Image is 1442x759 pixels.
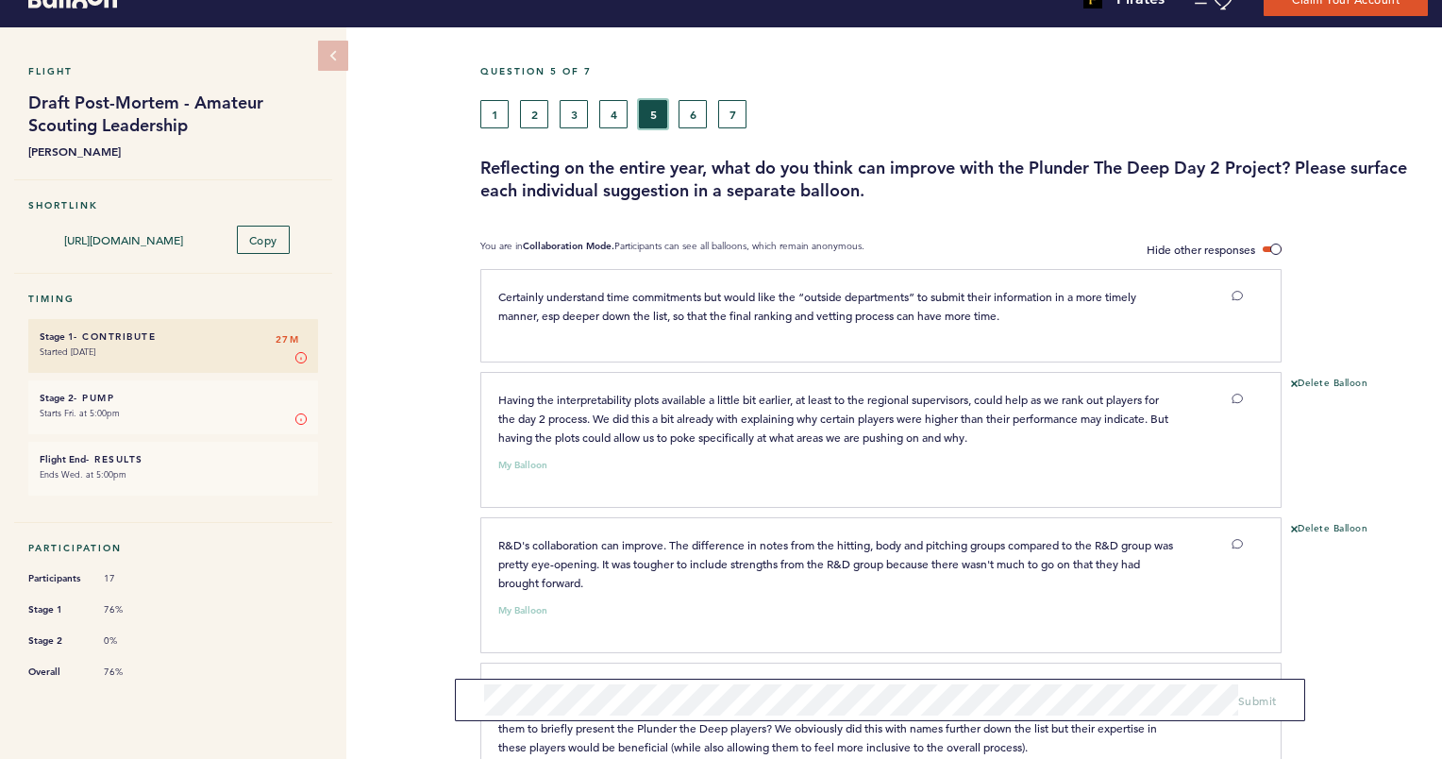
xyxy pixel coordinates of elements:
h3: Reflecting on the entire year, what do you think can improve with the Plunder The Deep Day 2 Proj... [480,157,1428,202]
h5: Flight [28,65,318,77]
button: Submit [1238,691,1277,710]
button: 2 [520,100,548,128]
span: Submit [1238,693,1277,708]
span: Hide other responses [1147,242,1255,257]
span: Copy [249,232,277,247]
h6: - Pump [40,392,307,404]
button: Copy [237,226,290,254]
span: Overall [28,663,85,682]
span: 0% [104,634,160,648]
h5: Shortlink [28,199,318,211]
time: Ends Wed. at 5:00pm [40,468,126,481]
span: Participants [28,569,85,588]
b: [PERSON_NAME] [28,142,318,160]
span: 27M [276,330,300,349]
h5: Question 5 of 7 [480,65,1428,77]
button: 7 [718,100,746,128]
span: 76% [104,603,160,616]
h5: Timing [28,293,318,305]
button: 4 [599,100,628,128]
button: Delete Balloon [1291,522,1367,537]
h6: - Contribute [40,330,307,343]
time: Starts Fri. at 5:00pm [40,407,120,419]
button: 1 [480,100,509,128]
button: Delete Balloon [1291,377,1367,392]
button: 3 [560,100,588,128]
small: Flight End [40,453,86,465]
small: My Balloon [498,606,547,616]
h6: - Results [40,453,307,465]
small: My Balloon [498,461,547,470]
time: Started [DATE] [40,346,95,358]
span: 76% [104,666,160,679]
b: Collaboration Mode. [523,240,614,252]
button: 5 [639,100,667,128]
small: Stage 1 [40,330,74,343]
span: Having the interpretability plots available a little bit earlier, at least to the regional superv... [498,392,1171,445]
span: 17 [104,572,160,585]
span: Stage 2 [28,632,85,650]
button: 6 [679,100,707,128]
h1: Draft Post-Mortem - Amateur Scouting Leadership [28,92,318,137]
p: You are in Participants can see all balloons, which remain anonymous. [480,240,864,260]
span: Certainly understand time commitments but would like the “outside departments” to submit their in... [498,289,1139,323]
small: Stage 2 [40,392,74,404]
h5: Participation [28,542,318,554]
span: R&D's collaboration can improve. The difference in notes from the hitting, body and pitching grou... [498,537,1176,590]
span: Stage 1 [28,600,85,619]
